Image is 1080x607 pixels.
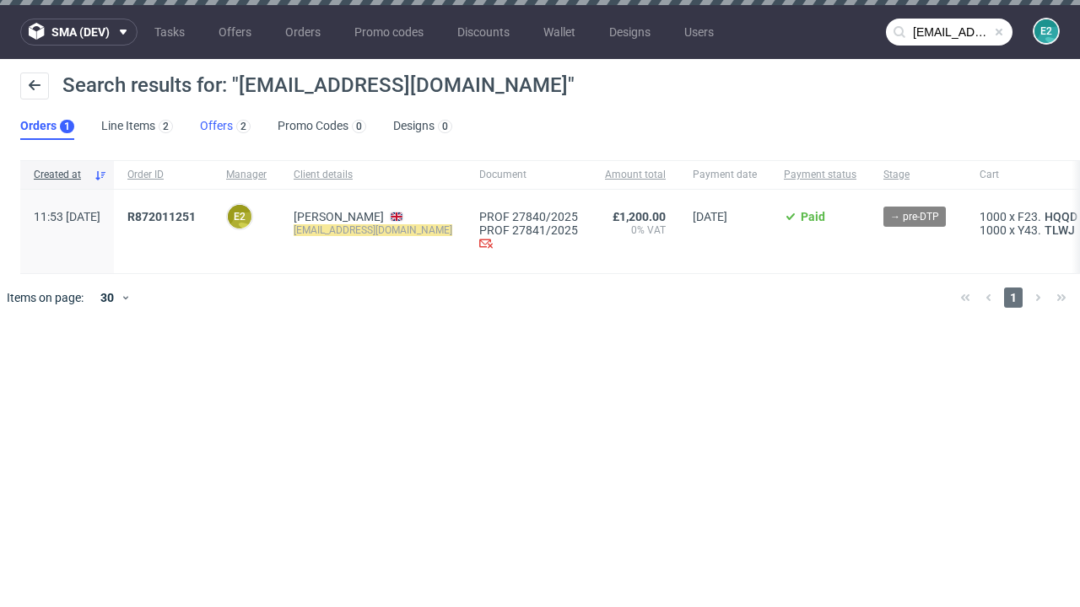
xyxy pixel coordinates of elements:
[613,210,666,223] span: £1,200.00
[442,121,448,132] div: 0
[20,19,138,46] button: sma (dev)
[1034,19,1058,43] figcaption: e2
[226,168,267,182] span: Manager
[51,26,110,38] span: sma (dev)
[356,121,362,132] div: 0
[605,168,666,182] span: Amount total
[90,286,121,309] div: 30
[890,209,939,224] span: → pre-DTP
[801,210,825,223] span: Paid
[479,210,578,223] a: PROF 27840/2025
[127,210,199,223] a: R872011251
[605,223,666,237] span: 0% VAT
[144,19,195,46] a: Tasks
[34,210,100,223] span: 11:53 [DATE]
[240,121,246,132] div: 2
[294,168,452,182] span: Client details
[1018,223,1041,237] span: Y43.
[1004,287,1023,308] span: 1
[200,113,251,140] a: Offers2
[674,19,724,46] a: Users
[479,168,578,182] span: Document
[447,19,520,46] a: Discounts
[127,210,196,223] span: R872011251
[980,223,1007,237] span: 1000
[479,223,578,237] a: PROF 27841/2025
[599,19,661,46] a: Designs
[883,168,953,182] span: Stage
[7,289,84,306] span: Items on page:
[294,224,452,236] mark: [EMAIL_ADDRESS][DOMAIN_NAME]
[64,121,70,132] div: 1
[127,168,199,182] span: Order ID
[275,19,331,46] a: Orders
[784,168,856,182] span: Payment status
[228,205,251,228] figcaption: e2
[980,210,1007,223] span: 1000
[208,19,262,46] a: Offers
[693,168,757,182] span: Payment date
[693,210,727,223] span: [DATE]
[393,113,452,140] a: Designs0
[1018,210,1041,223] span: F23.
[1041,223,1078,237] a: TLWJ
[278,113,366,140] a: Promo Codes0
[62,73,575,97] span: Search results for: "[EMAIL_ADDRESS][DOMAIN_NAME]"
[34,168,87,182] span: Created at
[101,113,173,140] a: Line Items2
[20,113,74,140] a: Orders1
[533,19,586,46] a: Wallet
[344,19,434,46] a: Promo codes
[163,121,169,132] div: 2
[294,210,384,223] a: [PERSON_NAME]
